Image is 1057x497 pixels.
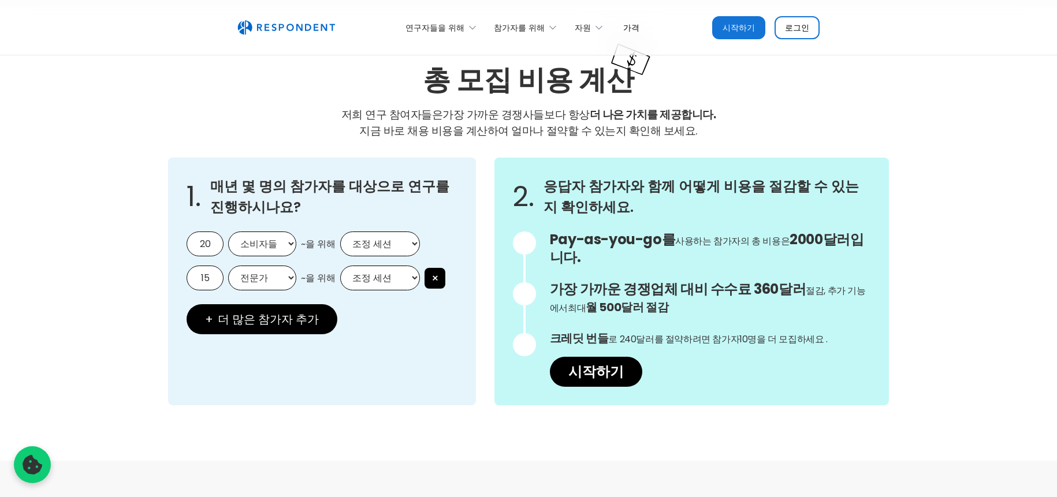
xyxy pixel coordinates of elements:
a: 집 [237,20,335,35]
font: 저희 연구 참여자들은 [341,107,443,122]
font: 크레딧 번들 [550,330,609,346]
font: 2. [513,177,534,216]
font: ~을 위해 [301,237,336,251]
font: 로 240달러를 절약하려면 참가자 [608,332,739,346]
font: 을 더 모집하세요 . [757,332,828,346]
font: 가격 [623,22,639,33]
font: ~을 위해 [301,271,336,285]
font: 연구자들을 위해 [405,22,464,33]
a: 시작하기 [712,16,765,39]
font: 시작하기 [568,362,624,381]
font: 2000달러입니다. [550,230,864,267]
font: 지금 바로 채용 비용을 계산하여 얼마나 절약할 수 있는지 확인해 보세요. [359,123,698,139]
font: 로그인 [785,22,809,33]
font: Pay-as-you-go를 [550,230,675,249]
font: 가장 가까운 경쟁업체 대비 수수료 360달러 [550,279,806,298]
font: + [205,311,213,327]
font: 응답자 참가자와 함께 어떻게 비용을 절감할 수 있는지 확인하세요. [544,177,859,216]
font: 월 500달러 절감 [586,299,668,315]
div: 연구자들을 위해 [399,14,487,41]
div: 자원 [568,14,613,41]
font: 자원 [575,22,591,33]
font: 더 나은 가치를 제공합니다. [590,107,716,122]
a: 가격 [614,14,649,41]
font: 1. [187,177,201,216]
img: 제목 없는 UI 로고 텍스트 [237,20,335,35]
font: 더 많은 참가자 추가 [218,311,319,327]
font: 매년 몇 명의 참가자를 대상으로 연구를 진행하시나요? [210,177,449,216]
a: 시작하기 [550,357,642,387]
font: × [431,270,439,286]
font: 시작하기 [723,22,755,33]
font: 최대 [568,301,586,315]
a: 로그인 [775,16,820,39]
button: × [425,268,445,289]
font: 10명 [739,332,757,346]
font: 사용하는 참가자의 총 비용은 [675,234,790,248]
div: 참가자를 위해 [487,14,568,41]
font: 가장 가까운 경쟁사들보다 항상 [442,107,589,122]
button: + 더 많은 참가자 추가 [187,304,337,334]
font: 총 모집 비용 계산 [423,61,634,99]
font: 참가자를 위해 [494,22,545,33]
